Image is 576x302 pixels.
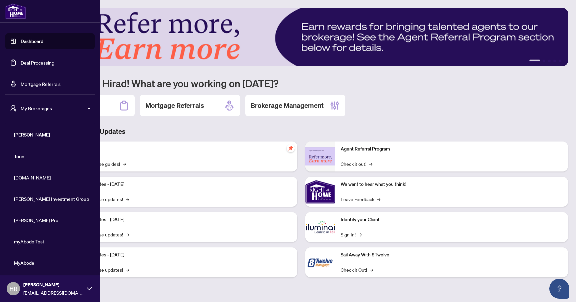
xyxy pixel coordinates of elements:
p: Self-Help [70,146,292,153]
span: [PERSON_NAME] [14,131,90,139]
a: Dashboard [21,38,43,44]
button: 5 [559,60,561,62]
img: Slide 0 [35,8,568,66]
span: HR [9,284,18,293]
a: Sign In!→ [341,231,362,238]
p: Platform Updates - [DATE] [70,181,292,188]
h2: Brokerage Management [251,101,324,110]
p: We want to hear what you think! [341,181,563,188]
p: Agent Referral Program [341,146,563,153]
img: Identify your Client [305,212,335,242]
p: Platform Updates - [DATE] [70,251,292,259]
img: logo [5,3,26,19]
span: My Brokerages [21,105,90,112]
a: Mortgage Referrals [21,81,61,87]
span: → [377,195,380,203]
span: → [126,231,129,238]
span: → [369,160,372,167]
a: Leave Feedback→ [341,195,380,203]
span: MyAbode [14,259,90,266]
img: Sail Away With 8Twelve [305,247,335,277]
h3: Brokerage & Industry Updates [35,127,568,136]
span: [DOMAIN_NAME] [14,174,90,181]
h1: Welcome back Hirad! What are you working on [DATE]? [35,77,568,90]
img: We want to hear what you think! [305,177,335,207]
span: [PERSON_NAME] [23,281,83,288]
span: [EMAIL_ADDRESS][DOMAIN_NAME] [23,289,83,296]
span: myAbode Test [14,238,90,245]
span: → [126,195,129,203]
span: [PERSON_NAME] Investment Group [14,195,90,202]
span: Torinit [14,152,90,160]
a: Deal Processing [21,60,54,66]
a: Check it Out!→ [341,266,373,273]
p: Identify your Client [341,216,563,223]
button: 1 [529,60,540,62]
span: → [126,266,129,273]
p: Platform Updates - [DATE] [70,216,292,223]
a: Check it out!→ [341,160,372,167]
span: pushpin [287,144,295,152]
span: [PERSON_NAME] Pro [14,216,90,224]
button: 3 [548,60,551,62]
button: 2 [543,60,545,62]
button: Open asap [549,279,569,299]
p: Sail Away With 8Twelve [341,251,563,259]
span: user-switch [10,105,17,112]
span: → [370,266,373,273]
h2: Mortgage Referrals [145,101,204,110]
img: Agent Referral Program [305,147,335,165]
span: → [123,160,126,167]
span: → [358,231,362,238]
button: 4 [553,60,556,62]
